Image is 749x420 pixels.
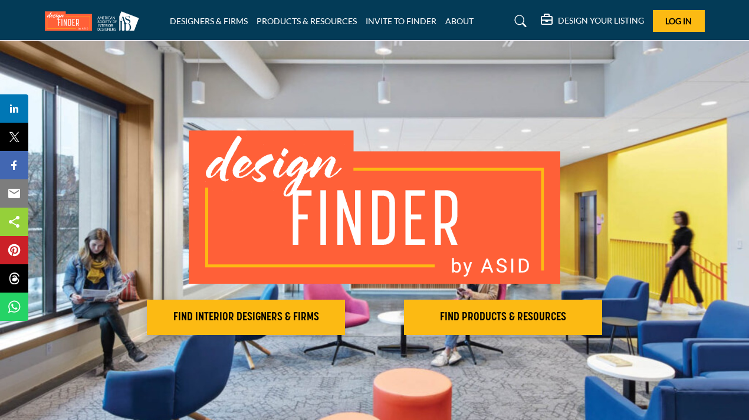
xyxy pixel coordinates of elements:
[366,16,436,26] a: INVITE TO FINDER
[665,16,692,26] span: Log In
[541,14,644,28] div: DESIGN YOUR LISTING
[45,11,145,31] img: Site Logo
[445,16,474,26] a: ABOUT
[558,15,644,26] h5: DESIGN YOUR LISTING
[150,310,341,324] h2: FIND INTERIOR DESIGNERS & FIRMS
[503,12,534,31] a: Search
[653,10,705,32] button: Log In
[189,130,560,284] img: image
[170,16,248,26] a: DESIGNERS & FIRMS
[257,16,357,26] a: PRODUCTS & RESOURCES
[147,300,345,335] button: FIND INTERIOR DESIGNERS & FIRMS
[408,310,599,324] h2: FIND PRODUCTS & RESOURCES
[404,300,602,335] button: FIND PRODUCTS & RESOURCES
